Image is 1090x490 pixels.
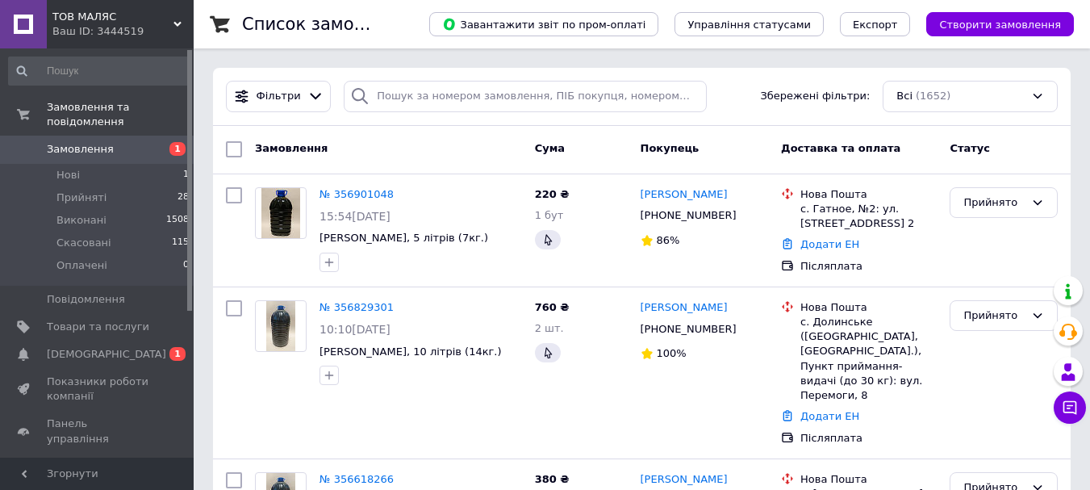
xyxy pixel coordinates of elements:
[255,300,307,352] a: Фото товару
[657,347,687,359] span: 100%
[760,89,870,104] span: Збережені фільтри:
[535,209,564,221] span: 1 бут
[535,188,570,200] span: 220 ₴
[344,81,706,112] input: Пошук за номером замовлення, ПІБ покупця, номером телефону, Email, номером накладної
[177,191,189,205] span: 28
[800,431,937,446] div: Післяплата
[52,10,173,24] span: ТОВ МАЛЯС
[800,315,937,403] div: с. Долинське ([GEOGRAPHIC_DATA], [GEOGRAPHIC_DATA].), Пункт приймання-видачі (до 30 кг): вул. Пер...
[840,12,911,36] button: Експорт
[641,187,728,203] a: [PERSON_NAME]
[47,320,149,334] span: Товари та послуги
[800,410,859,422] a: Додати ЕН
[56,236,111,250] span: Скасовані
[319,232,488,244] a: [PERSON_NAME], 5 літрів (7кг.)
[926,12,1074,36] button: Створити замовлення
[166,213,189,228] span: 1508
[535,473,570,485] span: 380 ₴
[1054,392,1086,424] button: Чат з покупцем
[535,322,564,334] span: 2 шт.
[242,15,406,34] h1: Список замовлень
[442,17,645,31] span: Завантажити звіт по пром-оплаті
[257,89,301,104] span: Фільтри
[687,19,811,31] span: Управління статусами
[56,213,106,228] span: Виконані
[47,100,194,129] span: Замовлення та повідомлення
[800,187,937,202] div: Нова Пошта
[56,191,106,205] span: Прийняті
[183,258,189,273] span: 0
[47,375,149,404] span: Показники роботи компанії
[319,346,502,358] a: [PERSON_NAME], 10 літрів (14кг.)
[535,142,565,154] span: Cума
[963,195,1025,211] div: Прийнято
[657,234,680,246] span: 86%
[896,89,913,104] span: Всі
[535,301,570,313] span: 760 ₴
[637,205,740,226] div: [PHONE_NUMBER]
[939,19,1061,31] span: Створити замовлення
[910,18,1074,30] a: Створити замовлення
[800,202,937,231] div: с. Гатное, №2: ул. [STREET_ADDRESS] 2
[800,259,937,274] div: Післяплата
[950,142,990,154] span: Статус
[47,347,166,362] span: [DEMOGRAPHIC_DATA]
[800,238,859,250] a: Додати ЕН
[800,300,937,315] div: Нова Пошта
[47,417,149,446] span: Панель управління
[169,142,186,156] span: 1
[853,19,898,31] span: Експорт
[641,142,700,154] span: Покупець
[255,142,328,154] span: Замовлення
[172,236,189,250] span: 115
[781,142,900,154] span: Доставка та оплата
[169,347,186,361] span: 1
[255,187,307,239] a: Фото товару
[261,188,300,238] img: Фото товару
[47,142,114,157] span: Замовлення
[429,12,658,36] button: Завантажити звіт по пром-оплаті
[916,90,950,102] span: (1652)
[319,323,390,336] span: 10:10[DATE]
[183,168,189,182] span: 1
[266,301,294,351] img: Фото товару
[637,319,740,340] div: [PHONE_NUMBER]
[319,188,394,200] a: № 356901048
[52,24,194,39] div: Ваш ID: 3444519
[319,301,394,313] a: № 356829301
[800,472,937,487] div: Нова Пошта
[641,300,728,316] a: [PERSON_NAME]
[674,12,824,36] button: Управління статусами
[319,473,394,485] a: № 356618266
[56,168,80,182] span: Нові
[47,292,125,307] span: Повідомлення
[963,308,1025,325] div: Прийнято
[319,210,390,223] span: 15:54[DATE]
[641,472,728,488] a: [PERSON_NAME]
[8,57,190,86] input: Пошук
[56,258,107,273] span: Оплачені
